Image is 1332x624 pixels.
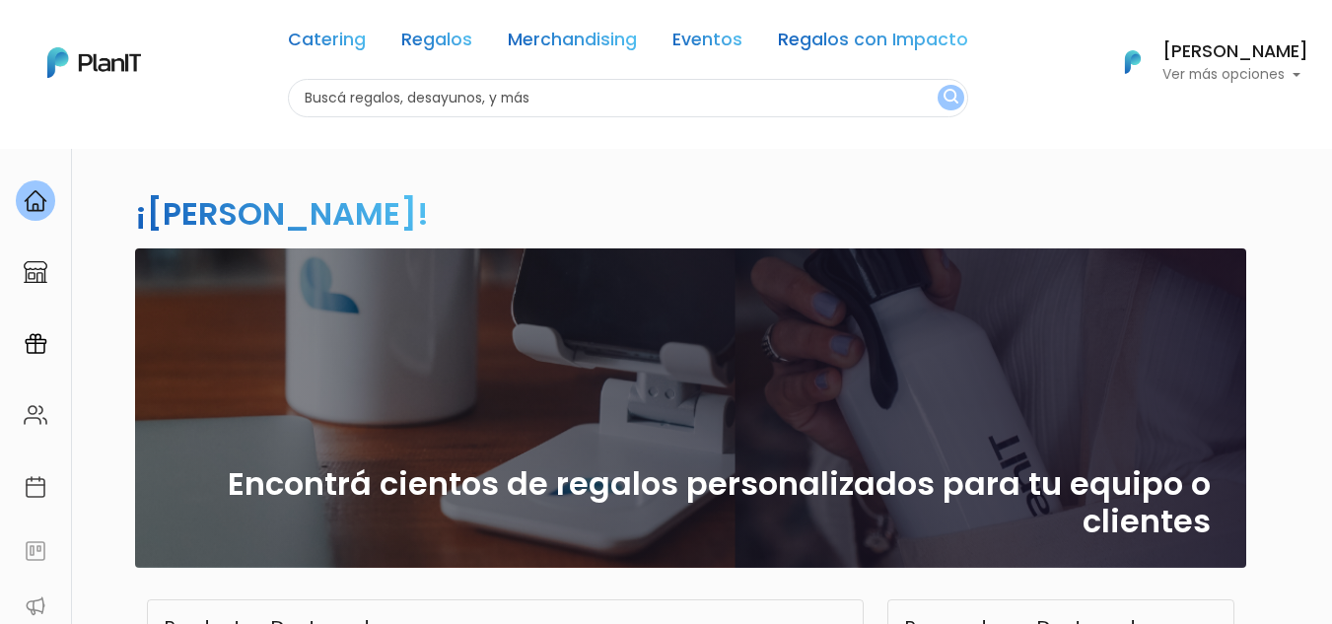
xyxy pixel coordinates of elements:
button: PlanIt Logo [PERSON_NAME] Ver más opciones [1099,36,1308,88]
a: Merchandising [508,32,637,55]
h2: ¡[PERSON_NAME]! [135,191,429,236]
img: feedback-78b5a0c8f98aac82b08bfc38622c3050aee476f2c9584af64705fc4e61158814.svg [24,539,47,563]
a: Eventos [672,32,742,55]
img: search_button-432b6d5273f82d61273b3651a40e1bd1b912527efae98b1b7a1b2c0702e16a8d.svg [944,89,958,107]
h6: [PERSON_NAME] [1162,43,1308,61]
img: calendar-87d922413cdce8b2cf7b7f5f62616a5cf9e4887200fb71536465627b3292af00.svg [24,475,47,499]
h2: Encontrá cientos de regalos personalizados para tu equipo o clientes [171,465,1211,541]
img: people-662611757002400ad9ed0e3c099ab2801c6687ba6c219adb57efc949bc21e19d.svg [24,403,47,427]
input: Buscá regalos, desayunos, y más [288,79,968,117]
a: Regalos con Impacto [778,32,968,55]
img: partners-52edf745621dab592f3b2c58e3bca9d71375a7ef29c3b500c9f145b62cc070d4.svg [24,594,47,618]
img: campaigns-02234683943229c281be62815700db0a1741e53638e28bf9629b52c665b00959.svg [24,332,47,356]
img: home-e721727adea9d79c4d83392d1f703f7f8bce08238fde08b1acbfd93340b81755.svg [24,189,47,213]
a: Regalos [401,32,472,55]
img: PlanIt Logo [47,47,141,78]
p: Ver más opciones [1162,68,1308,82]
img: marketplace-4ceaa7011d94191e9ded77b95e3339b90024bf715f7c57f8cf31f2d8c509eaba.svg [24,260,47,284]
a: Catering [288,32,366,55]
img: PlanIt Logo [1111,40,1155,84]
